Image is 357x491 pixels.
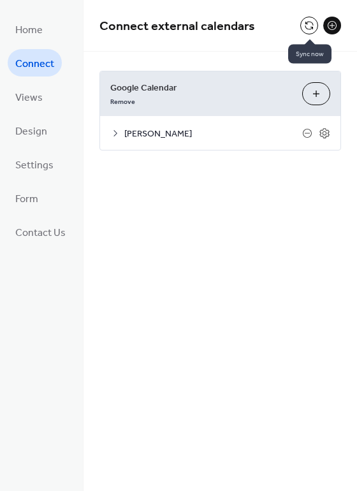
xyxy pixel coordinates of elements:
span: Connect external calendars [99,14,255,39]
span: Google Calendar [110,82,292,95]
span: Connect [15,54,54,74]
a: Connect [8,49,62,77]
span: Contact Us [15,223,66,243]
a: Settings [8,150,61,178]
a: Design [8,117,55,144]
span: [PERSON_NAME] [124,128,302,141]
a: Views [8,83,50,110]
a: Contact Us [8,218,73,246]
a: Home [8,15,50,43]
span: Sync now [288,45,331,64]
span: Form [15,189,38,209]
span: Settings [15,156,54,175]
span: Views [15,88,43,108]
a: Form [8,184,46,212]
span: Design [15,122,47,142]
span: Remove [110,98,135,106]
span: Home [15,20,43,40]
